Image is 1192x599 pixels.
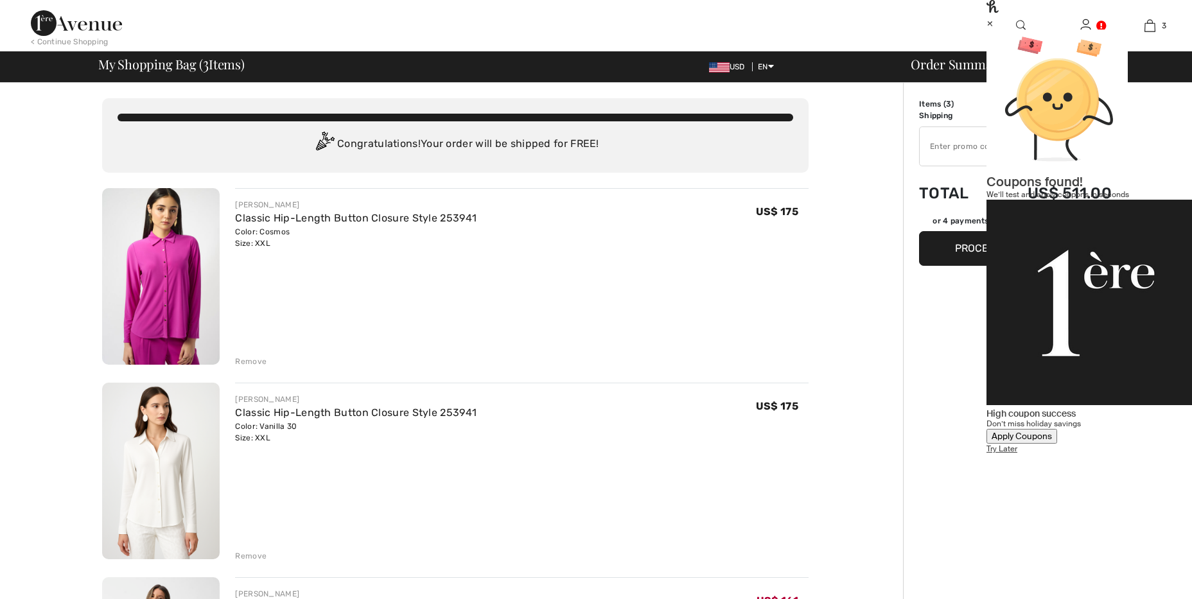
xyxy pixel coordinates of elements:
img: US Dollar [709,62,730,73]
div: < Continue Shopping [31,36,109,48]
img: Congratulation2.svg [311,132,337,157]
div: Remove [235,356,267,367]
button: Proceed to Summary [919,231,1112,266]
img: Classic Hip-Length Button Closure Style 253941 [102,383,220,559]
td: Free [990,110,1112,121]
span: 3 [946,100,951,109]
div: Remove [235,550,267,562]
div: Order Summary [895,58,1184,71]
div: [PERSON_NAME] [235,199,477,211]
div: Congratulations! Your order will be shipped for FREE! [118,132,793,157]
span: US$ 175 [756,400,798,412]
a: 3 [1118,18,1181,33]
img: My Info [1080,18,1091,33]
img: Sezzle [1055,215,1101,227]
span: US$ 175 [756,205,798,218]
a: Classic Hip-Length Button Closure Style 253941 [235,212,477,224]
td: Total [919,171,990,215]
td: US$ 511.00 [990,171,1112,215]
td: US$ 511.00 [990,98,1112,110]
input: Promo code [920,127,1076,166]
span: US$ 127.75 [999,216,1038,225]
span: EN [758,62,774,71]
td: Shipping [919,110,990,121]
div: [PERSON_NAME] [1054,37,1117,50]
img: 1ère Avenue [31,10,122,36]
span: My Shopping Bag ( Items) [98,58,245,71]
div: or 4 payments of with [933,215,1112,227]
img: Classic Hip-Length Button Closure Style 253941 [102,188,220,365]
span: 3 [203,55,209,71]
span: USD [709,62,750,71]
img: My Bag [1144,18,1155,33]
div: Color: Cosmos Size: XXL [235,226,477,249]
span: Proceed to Summary [955,242,1070,254]
div: [PERSON_NAME] [235,394,477,405]
div: Color: Vanilla 30 Size: XXL [235,421,477,444]
span: 3 [1162,20,1166,31]
span: Apply [1076,141,1101,152]
a: Sign In [1080,19,1091,31]
td: Items ( ) [919,98,990,110]
img: search the website [1016,18,1027,33]
div: or 4 payments ofUS$ 127.75withSezzle Click to learn more about Sezzle [919,215,1112,231]
a: Classic Hip-Length Button Closure Style 253941 [235,406,477,419]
